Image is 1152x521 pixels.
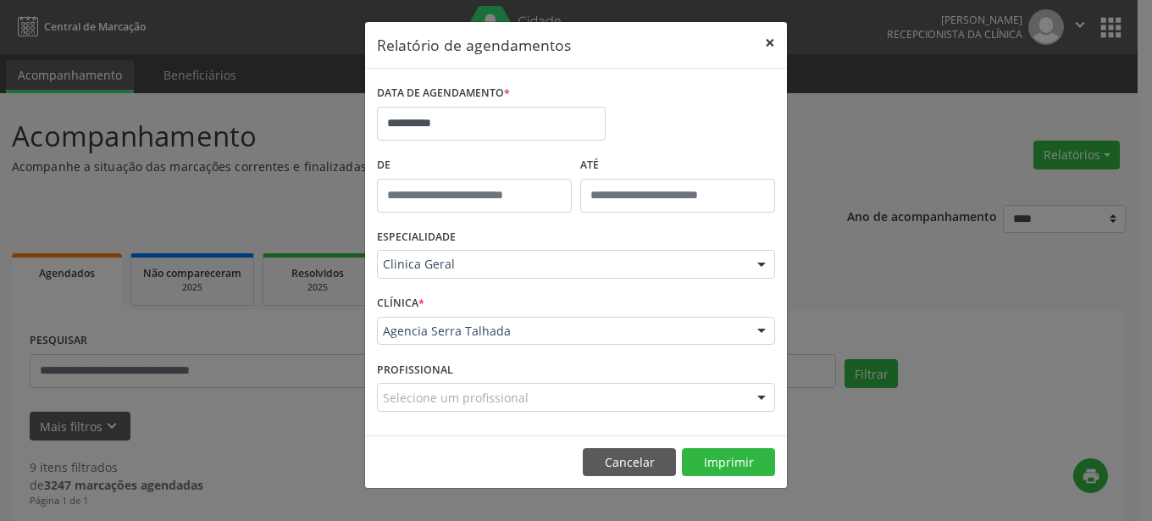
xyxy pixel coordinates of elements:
[377,34,571,56] h5: Relatório de agendamentos
[753,22,787,64] button: Close
[583,448,676,477] button: Cancelar
[377,224,456,251] label: ESPECIALIDADE
[383,389,529,407] span: Selecione um profissional
[377,357,453,383] label: PROFISSIONAL
[377,80,510,107] label: DATA DE AGENDAMENTO
[377,291,424,317] label: CLÍNICA
[682,448,775,477] button: Imprimir
[377,152,572,179] label: De
[383,256,740,273] span: Clinica Geral
[580,152,775,179] label: ATÉ
[383,323,740,340] span: Agencia Serra Talhada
